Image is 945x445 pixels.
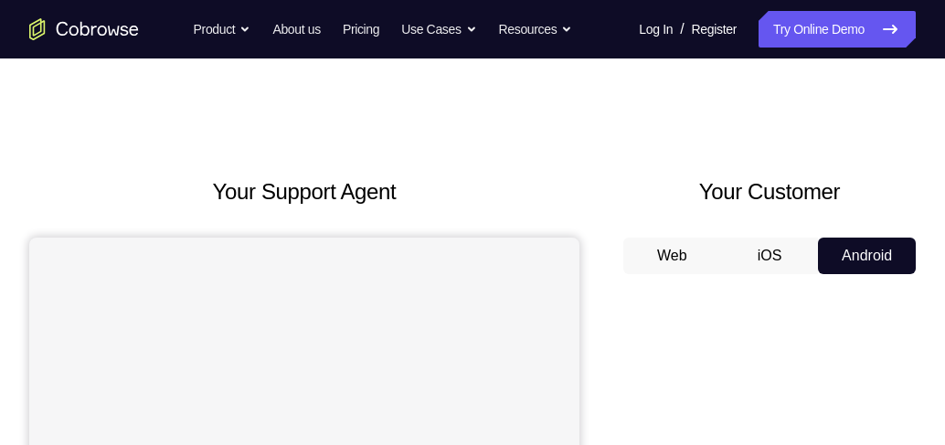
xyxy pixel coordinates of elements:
[29,18,139,40] a: Go to the home page
[639,11,673,48] a: Log In
[401,11,476,48] button: Use Cases
[29,175,579,208] h2: Your Support Agent
[623,175,916,208] h2: Your Customer
[759,11,916,48] a: Try Online Demo
[680,18,684,40] span: /
[692,11,737,48] a: Register
[343,11,379,48] a: Pricing
[818,238,916,274] button: Android
[721,238,819,274] button: iOS
[623,238,721,274] button: Web
[194,11,251,48] button: Product
[272,11,320,48] a: About us
[499,11,573,48] button: Resources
